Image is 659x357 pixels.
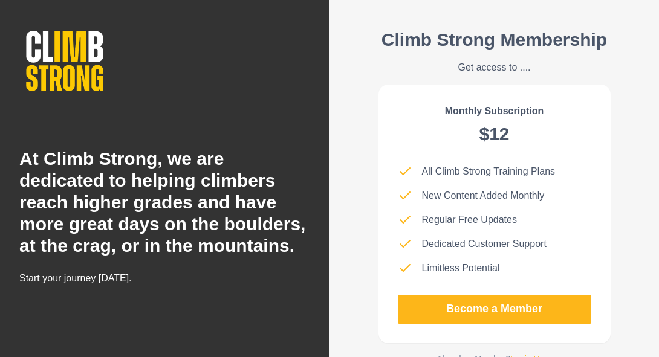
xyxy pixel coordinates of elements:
[381,29,607,51] h2: Climb Strong Membership
[422,188,545,203] p: New Content Added Monthly
[422,164,556,179] p: All Climb Strong Training Plans
[422,213,517,227] p: Regular Free Updates
[19,271,290,286] p: Start your journey [DATE].
[445,104,544,118] p: Monthly Subscription
[19,148,310,257] h2: At Climb Strong, we are dedicated to helping climbers reach higher grades and have more great day...
[381,60,607,75] p: Get access to ....
[422,237,547,251] p: Dedicated Customer Support
[479,123,509,145] h2: $12
[19,24,110,98] img: Climb Strong Logo
[422,261,500,275] p: Limitless Potential
[398,295,591,324] a: Become a Member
